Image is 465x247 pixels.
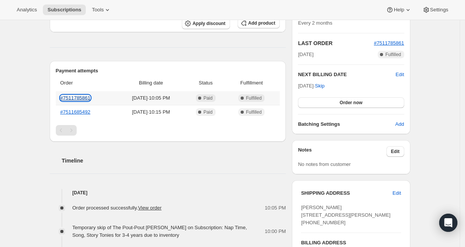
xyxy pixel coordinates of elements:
[73,225,247,238] span: Temporary skip of The Pout-Pout [PERSON_NAME] on Subscription: Nap Time, Song, Story Tonies for 3...
[203,95,213,101] span: Paid
[301,189,392,197] h3: SHIPPING ADDRESS
[248,20,275,26] span: Add product
[298,161,351,167] span: No notes from customer
[396,71,404,78] button: Edit
[43,5,86,15] button: Subscriptions
[374,40,404,46] a: #7511785861
[391,118,408,130] button: Add
[238,18,280,28] button: Add product
[47,7,81,13] span: Subscriptions
[301,239,401,247] h3: BILLING ADDRESS
[298,71,396,78] h2: NEXT BILLING DATE
[392,189,401,197] span: Edit
[265,228,286,235] span: 10:00 PM
[56,125,280,136] nav: Pagination
[430,7,448,13] span: Settings
[386,146,404,157] button: Edit
[60,95,91,101] a: #7511785861
[395,120,404,128] span: Add
[182,18,230,29] button: Apply discount
[298,146,386,157] h3: Notes
[374,39,404,47] button: #7511785861
[298,83,325,89] span: [DATE] ·
[298,120,395,128] h6: Batching Settings
[118,79,184,87] span: Billing date
[56,75,117,91] th: Order
[50,189,286,197] h4: [DATE]
[298,39,374,47] h2: LAST ORDER
[56,67,280,75] h2: Payment attempts
[118,94,184,102] span: [DATE] · 10:05 PM
[192,20,225,27] span: Apply discount
[265,204,286,212] span: 10:05 PM
[246,95,262,101] span: Fulfilled
[391,149,400,155] span: Edit
[246,109,262,115] span: Fulfilled
[301,205,391,225] span: [PERSON_NAME] [STREET_ADDRESS][PERSON_NAME] [PHONE_NUMBER]
[340,100,363,106] span: Order now
[203,109,213,115] span: Paid
[73,205,162,211] span: Order processed successfully.
[388,187,405,199] button: Edit
[298,20,332,26] span: Every 2 months
[439,214,457,232] div: Open Intercom Messenger
[60,109,91,115] a: #7511685492
[418,5,453,15] button: Settings
[394,7,404,13] span: Help
[298,97,404,108] button: Order now
[17,7,37,13] span: Analytics
[87,5,116,15] button: Tools
[385,52,401,58] span: Fulfilled
[188,79,224,87] span: Status
[298,51,314,58] span: [DATE]
[228,79,275,87] span: Fulfillment
[62,157,286,164] h2: Timeline
[138,205,162,211] a: View order
[118,108,184,116] span: [DATE] · 10:15 PM
[315,82,325,90] span: Skip
[92,7,104,13] span: Tools
[381,5,416,15] button: Help
[12,5,41,15] button: Analytics
[311,80,329,92] button: Skip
